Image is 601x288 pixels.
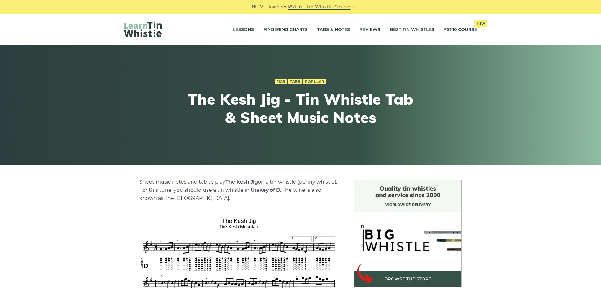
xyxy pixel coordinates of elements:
[124,21,162,37] img: LearnTinWhistle.com
[354,180,462,287] img: BigWhistle Tin Whistle Store
[263,22,308,38] a: Fingering Charts
[259,187,280,193] strong: key of D
[474,20,487,27] span: New
[139,178,339,202] p: Sheet music notes and tab to play on a tin whistle (penny whistle). For this tune, you should use...
[359,22,380,38] a: Reviews
[288,79,302,84] a: Tabs
[225,179,258,185] strong: The Kesh Jig
[444,22,477,38] a: PST10 CourseNew
[185,90,416,126] h1: The Kesh Jig - Tin Whistle Tab & Sheet Music Notes
[390,22,434,38] a: Best Tin Whistles
[303,79,326,84] a: Popular
[233,22,254,38] a: Lessons
[275,79,287,84] a: Jigs
[317,22,350,38] a: Tabs & Notes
